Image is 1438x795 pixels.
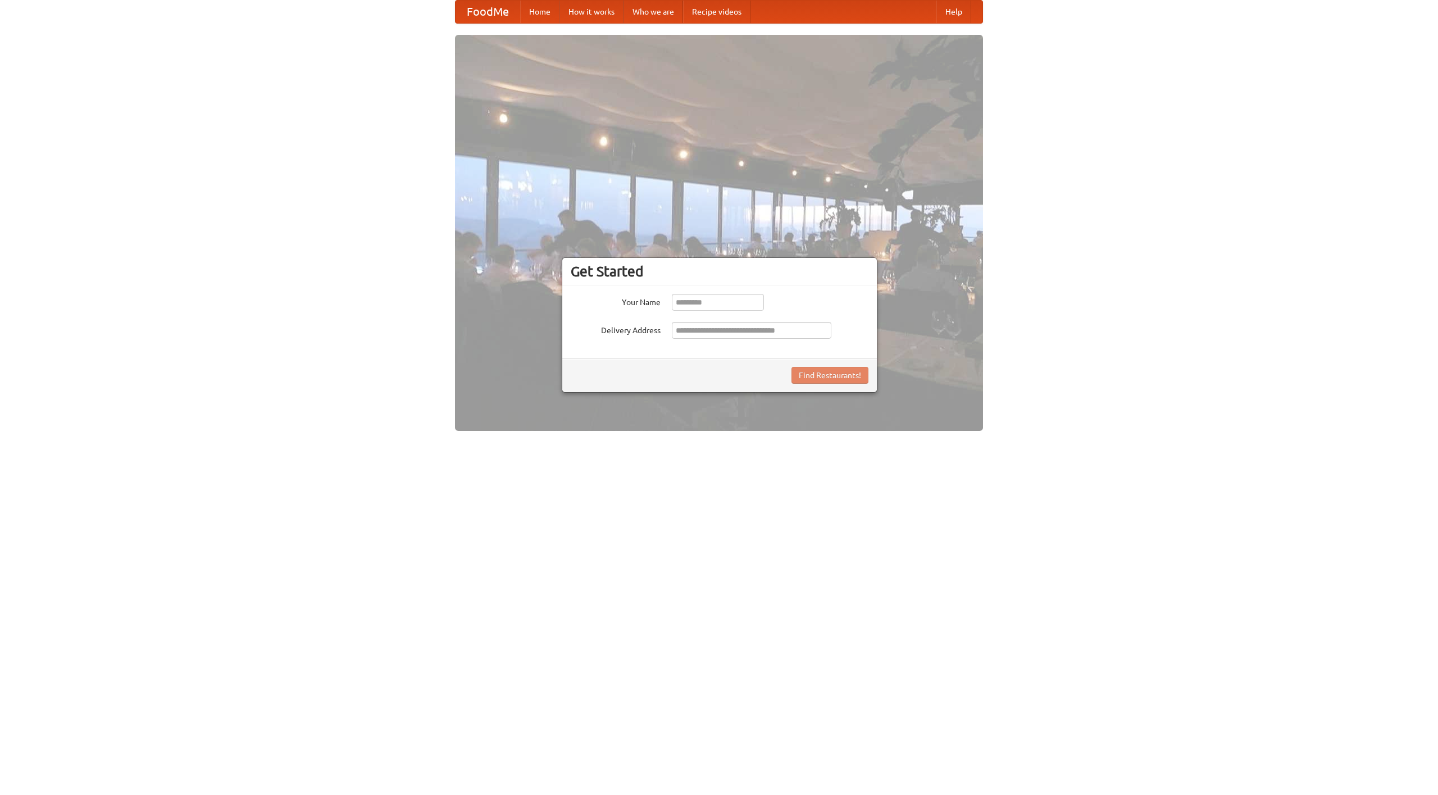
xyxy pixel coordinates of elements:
a: Who we are [624,1,683,23]
h3: Get Started [571,263,868,280]
a: Recipe videos [683,1,750,23]
a: Home [520,1,559,23]
a: Help [936,1,971,23]
label: Your Name [571,294,661,308]
a: How it works [559,1,624,23]
label: Delivery Address [571,322,661,336]
button: Find Restaurants! [791,367,868,384]
a: FoodMe [456,1,520,23]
